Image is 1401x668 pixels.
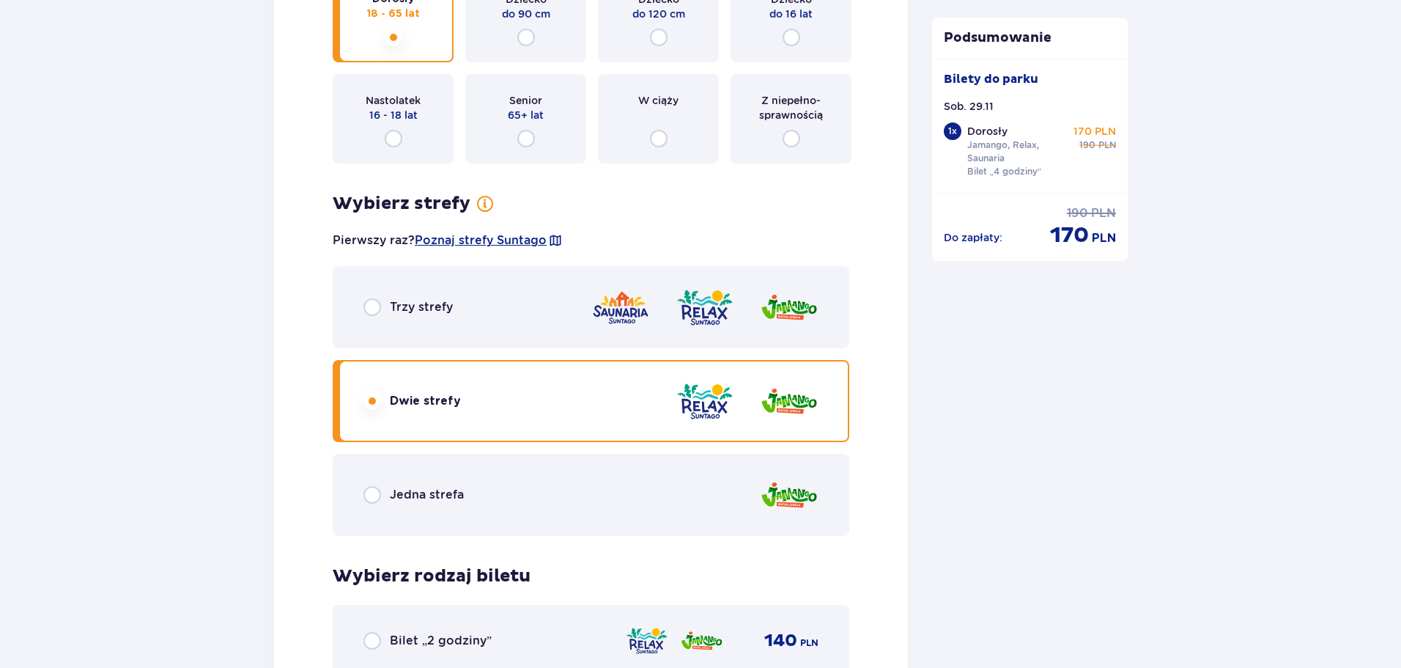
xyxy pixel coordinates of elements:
[967,165,1042,178] p: Bilet „4 godziny”
[944,99,994,114] p: Sob. 29.11
[1079,139,1095,152] p: 190
[769,7,813,21] p: do 16 lat
[390,487,464,503] p: Jedna strefa
[1091,205,1116,221] p: PLN
[1067,205,1088,221] p: 190
[1092,230,1116,246] p: PLN
[676,287,734,329] img: zone logo
[1050,221,1089,249] p: 170
[625,625,668,656] img: zone logo
[390,299,453,315] p: Trzy strefy
[1098,139,1116,152] p: PLN
[967,139,1068,165] p: Jamango, Relax, Saunaria
[944,71,1038,87] p: Bilety do parku
[333,565,531,587] p: Wybierz rodzaj biletu
[760,381,818,422] img: zone logo
[509,93,542,108] p: Senior
[367,7,420,21] p: 18 - 65 lat
[591,287,650,329] img: zone logo
[932,29,1128,47] p: Podsumowanie
[632,7,685,21] p: do 120 cm
[390,393,461,409] p: Dwie strefy
[760,287,818,329] img: zone logo
[760,474,818,516] img: zone logo
[390,633,492,649] p: Bilet „2 godziny”
[680,625,723,656] img: zone logo
[676,381,734,422] img: zone logo
[944,122,961,140] div: 1 x
[1073,124,1116,139] p: 170 PLN
[944,230,1002,245] p: Do zapłaty :
[415,232,547,249] a: Poznaj strefy Suntago
[638,93,679,108] p: W ciąży
[333,193,470,215] p: Wybierz strefy
[502,7,550,21] p: do 90 cm
[800,636,818,650] p: PLN
[744,93,838,122] p: Z niepełno­sprawnością
[508,108,544,122] p: 65+ lat
[967,124,1008,139] p: Dorosły
[369,108,418,122] p: 16 - 18 lat
[366,93,421,108] p: Nastolatek
[333,232,563,249] p: Pierwszy raz?
[764,630,797,652] p: 140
